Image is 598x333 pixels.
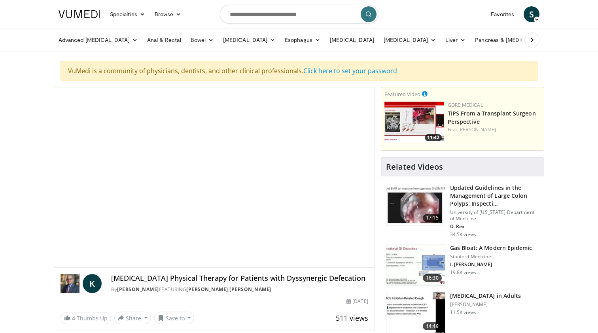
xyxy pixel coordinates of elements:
[346,298,368,305] div: [DATE]
[60,61,538,81] div: VuMedi is a community of physicians, dentists, and other clinical professionals.
[486,6,519,22] a: Favorites
[450,309,476,316] p: 11.5K views
[218,32,280,48] a: [MEDICAL_DATA]
[336,313,368,323] span: 511 views
[450,301,521,308] p: [PERSON_NAME]
[448,126,541,133] div: Feat.
[229,286,271,293] a: [PERSON_NAME]
[111,286,368,293] div: By FEATURING ,
[61,312,111,324] a: 4 Thumbs Up
[386,244,445,286] img: 480ec31d-e3c1-475b-8289-0a0659db689a.150x105_q85_crop-smart_upscale.jpg
[61,274,79,293] img: Dr. Waqar Qureshi
[83,274,102,293] a: K
[54,32,142,48] a: Advanced [MEDICAL_DATA]
[458,126,496,133] a: [PERSON_NAME]
[450,261,532,268] p: I. [PERSON_NAME]
[450,269,476,276] p: 19.8K views
[441,32,470,48] a: Liver
[425,134,442,141] span: 11:42
[384,91,420,98] small: Featured Video
[72,314,75,322] span: 4
[386,184,539,238] a: 17:15 Updated Guidelines in the Management of Large Colon Polyps: Inspecti… University of [US_STA...
[220,5,378,24] input: Search topics, interventions
[386,184,445,225] img: dfcfcb0d-b871-4e1a-9f0c-9f64970f7dd8.150x105_q85_crop-smart_upscale.jpg
[448,110,536,125] a: TIPS From a Transplant Surgeon Perspective
[114,312,151,324] button: Share
[450,231,476,238] p: 34.5K views
[450,292,521,300] h3: [MEDICAL_DATA] in Adults
[186,286,228,293] a: [PERSON_NAME]
[105,6,150,22] a: Specialties
[450,244,532,252] h3: Gas Bloat: A Modern Epidemic
[59,10,100,18] img: VuMedi Logo
[379,32,441,48] a: [MEDICAL_DATA]
[280,32,325,48] a: Esophagus
[386,244,539,286] a: 16:30 Gas Bloat: A Modern Epidemic Stanford Medicine I. [PERSON_NAME] 19.8K views
[186,32,218,48] a: Bowel
[384,102,444,143] img: 4003d3dc-4d84-4588-a4af-bb6b84f49ae6.150x105_q85_crop-smart_upscale.jpg
[448,102,483,108] a: Gore Medical
[450,184,539,208] h3: Updated Guidelines in the Management of Large Colon Polyps: Inspecti…
[450,223,539,230] p: D. Rex
[524,6,539,22] a: S
[450,209,539,222] p: University of [US_STATE] Department of Medicine
[423,214,442,222] span: 17:15
[142,32,186,48] a: Anal & Rectal
[423,274,442,282] span: 16:30
[54,87,375,268] video-js: Video Player
[111,274,368,283] h4: [MEDICAL_DATA] Physical Therapy for Patients with Dyssynergic Defecation
[386,162,443,172] h4: Related Videos
[154,312,195,324] button: Save to
[470,32,563,48] a: Pancreas & [MEDICAL_DATA]
[150,6,186,22] a: Browse
[325,32,379,48] a: [MEDICAL_DATA]
[117,286,159,293] a: [PERSON_NAME]
[450,254,532,260] p: Stanford Medicine
[384,102,444,143] a: 11:42
[303,66,397,75] a: Click here to set your password
[423,322,442,330] span: 14:49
